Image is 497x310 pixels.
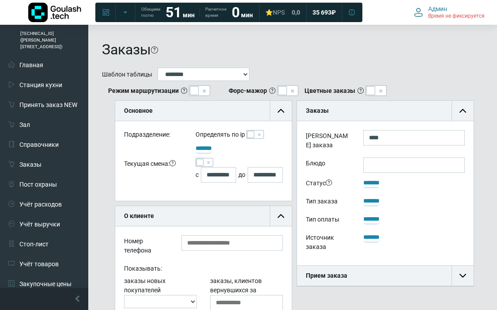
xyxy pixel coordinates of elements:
[196,130,245,139] label: Определять по ip
[428,13,485,20] span: Время не фиксируется
[331,8,336,16] span: ₽
[136,4,258,20] a: Обещаем гостю 51 мин Расчетное время 0 мин
[102,41,151,58] h1: Заказы
[232,4,240,21] strong: 0
[28,3,81,22] img: Логотип компании Goulash.tech
[205,6,226,19] span: Расчетное время
[196,167,282,183] div: с до
[299,214,357,227] div: Тип оплаты
[265,8,285,16] div: ⭐
[124,107,153,114] b: Основное
[306,107,329,114] b: Заказы
[117,158,189,183] div: Текущая смена:
[117,130,189,143] div: Подразделение:
[409,3,490,22] button: Админ Время не фиксируется
[299,232,357,255] div: Источник заказа
[108,86,179,96] b: Режим маршрутизации
[299,130,357,153] label: [PERSON_NAME] заказа
[313,8,331,16] span: 35 693
[307,4,341,20] a: 35 693 ₽
[299,195,357,209] div: Тип заказа
[459,272,466,279] img: collapse
[117,263,290,276] div: Показывать:
[273,9,285,16] span: NPS
[229,86,267,96] b: Форс-мажор
[278,213,284,219] img: collapse
[102,70,152,79] label: Шаблон таблицы
[292,8,300,16] span: 0,0
[299,177,357,191] div: Статус
[306,272,347,279] b: Прием заказа
[183,11,195,19] span: мин
[166,4,181,21] strong: 51
[305,86,355,96] b: Цветные заказы
[241,11,253,19] span: мин
[299,157,357,173] label: Блюдо
[260,4,305,20] a: ⭐NPS 0,0
[278,107,284,114] img: collapse
[459,107,466,114] img: collapse
[141,6,160,19] span: Обещаем гостю
[428,5,447,13] span: Админ
[124,212,154,219] b: О клиенте
[117,235,175,258] div: Номер телефона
